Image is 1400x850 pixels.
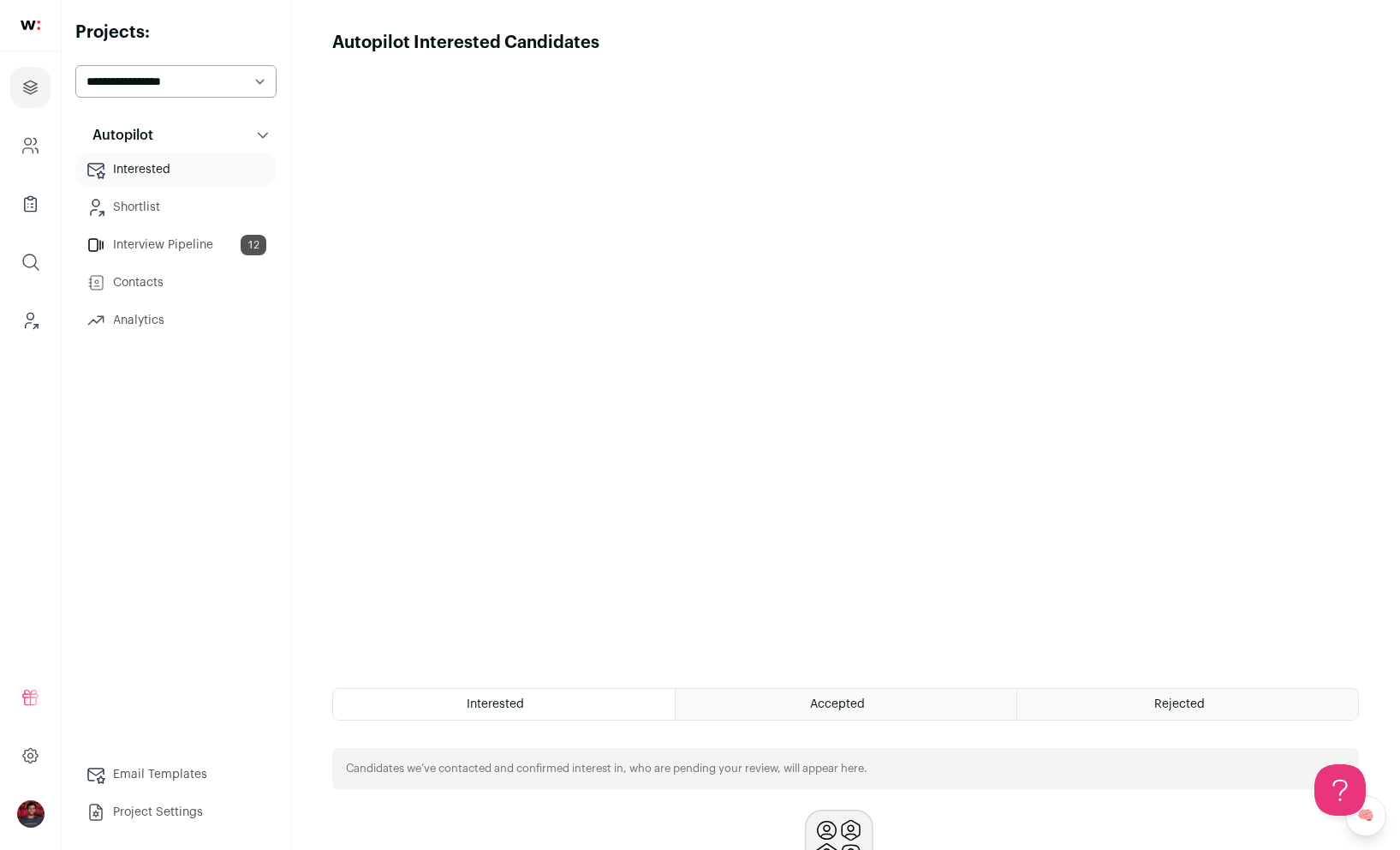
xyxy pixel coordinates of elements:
[75,190,277,224] a: Shortlist
[332,55,1359,667] iframe: Autopilot Interested
[1017,689,1358,720] a: Rejected
[467,698,524,710] span: Interested
[17,800,45,828] button: Open dropdown
[676,689,1016,720] a: Accepted
[75,118,277,153] button: Autopilot
[75,303,277,338] a: Analytics
[75,266,277,300] a: Contacts
[75,21,277,45] h2: Projects:
[82,125,153,146] p: Autopilot
[332,31,599,55] h1: Autopilot Interested Candidates
[1314,764,1366,816] iframe: Toggle Customer Support
[75,153,277,187] a: Interested
[10,125,51,166] a: Company and ATS Settings
[21,21,40,30] img: wellfound-shorthand-0d5821cbd27db2630d0214b213865d53afaa358527fdda9d0ea32b1df1b89c2c.svg
[10,67,51,108] a: Projects
[75,757,277,792] a: Email Templates
[810,698,865,710] span: Accepted
[17,800,45,828] img: 221213-medium_jpg
[346,762,867,775] p: Candidates we’ve contacted and confirmed interest in, who are pending your review, will appear here.
[10,183,51,224] a: Company Lists
[1154,698,1205,710] span: Rejected
[241,235,266,255] span: 12
[1345,795,1386,836] a: 🧠
[10,300,51,341] a: Leads (Backoffice)
[75,228,277,262] a: Interview Pipeline12
[75,795,277,829] a: Project Settings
